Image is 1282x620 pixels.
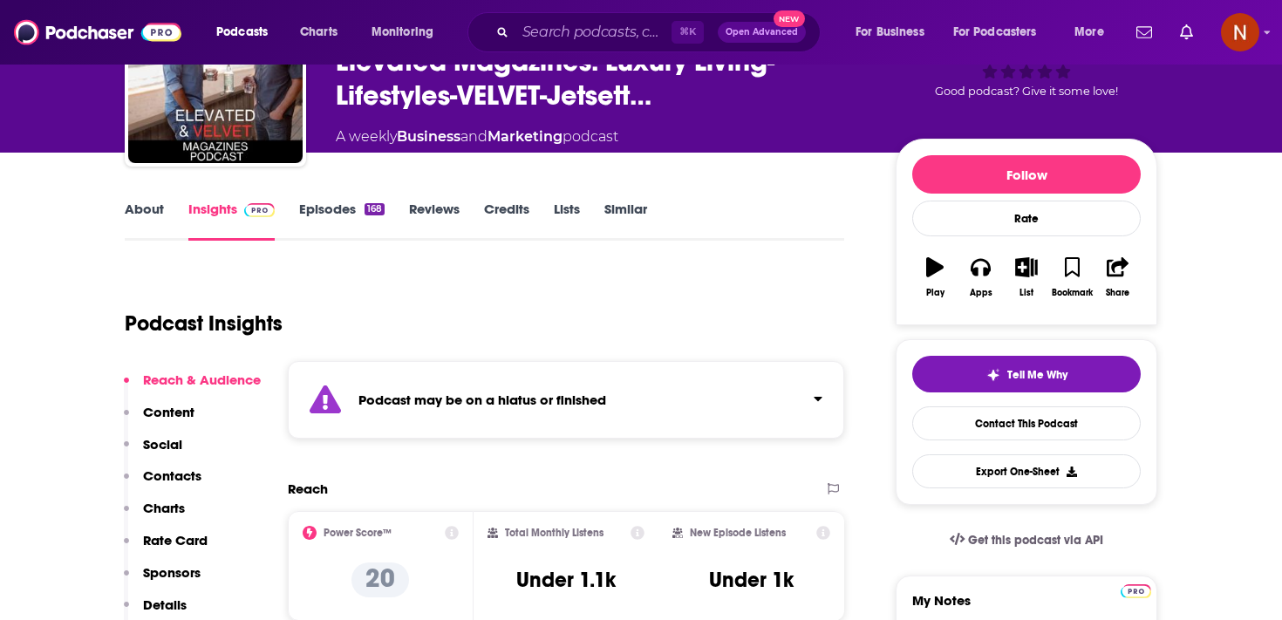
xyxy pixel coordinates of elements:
button: Apps [958,246,1003,309]
span: Logged in as AdelNBM [1221,13,1259,51]
h1: Podcast Insights [125,310,283,337]
button: tell me why sparkleTell Me Why [912,356,1141,392]
button: Bookmark [1049,246,1094,309]
img: Podchaser Pro [244,203,275,217]
a: Marketing [488,128,563,145]
button: Social [124,436,182,468]
section: Click to expand status details [288,361,844,439]
p: Details [143,596,187,613]
p: Charts [143,500,185,516]
button: open menu [843,18,946,46]
span: Tell Me Why [1007,368,1067,382]
span: Open Advanced [726,28,798,37]
img: tell me why sparkle [986,368,1000,382]
h3: Under 1.1k [516,567,616,593]
button: open menu [942,18,1062,46]
button: open menu [359,18,456,46]
h2: Power Score™ [324,527,392,539]
span: Good podcast? Give it some love! [935,85,1118,98]
img: Podchaser Pro [1121,584,1151,598]
span: Charts [300,20,338,44]
h2: New Episode Listens [690,527,786,539]
p: Content [143,404,194,420]
a: Episodes168 [299,201,385,241]
span: New [774,10,805,27]
a: About [125,201,164,241]
strong: Podcast may be on a hiatus or finished [358,392,606,408]
a: Business [397,128,460,145]
span: Monitoring [372,20,433,44]
button: Reach & Audience [124,371,261,404]
button: Export One-Sheet [912,454,1141,488]
h2: Total Monthly Listens [505,527,603,539]
span: Get this podcast via API [968,533,1103,548]
div: A weekly podcast [336,126,618,147]
a: Show notifications dropdown [1129,17,1159,47]
button: Open AdvancedNew [718,22,806,43]
button: Sponsors [124,564,201,596]
p: Rate Card [143,532,208,548]
div: Play [926,288,944,298]
a: Credits [484,201,529,241]
div: Apps [970,288,992,298]
a: Reviews [409,201,460,241]
p: Social [143,436,182,453]
p: 20 [351,562,409,597]
a: Get this podcast via API [936,519,1117,562]
div: Rate [912,201,1141,236]
button: open menu [1062,18,1126,46]
a: Similar [604,201,647,241]
button: Contacts [124,467,201,500]
button: List [1004,246,1049,309]
div: Bookmark [1052,288,1093,298]
a: InsightsPodchaser Pro [188,201,275,241]
button: open menu [204,18,290,46]
div: 168 [365,203,385,215]
a: Charts [289,18,348,46]
a: Pro website [1121,582,1151,598]
div: List [1019,288,1033,298]
div: Search podcasts, credits, & more... [484,12,837,52]
span: Podcasts [216,20,268,44]
p: Sponsors [143,564,201,581]
button: Rate Card [124,532,208,564]
span: and [460,128,488,145]
button: Follow [912,155,1141,194]
button: Show profile menu [1221,13,1259,51]
button: Content [124,404,194,436]
p: Contacts [143,467,201,484]
a: Lists [554,201,580,241]
button: Charts [124,500,185,532]
h3: Under 1k [709,567,794,593]
a: Show notifications dropdown [1173,17,1200,47]
p: Reach & Audience [143,371,261,388]
span: More [1074,20,1104,44]
span: For Podcasters [953,20,1037,44]
span: ⌘ K [672,21,704,44]
a: Contact This Podcast [912,406,1141,440]
input: Search podcasts, credits, & more... [515,18,672,46]
div: Share [1106,288,1129,298]
span: For Business [856,20,924,44]
button: Share [1095,246,1141,309]
h2: Reach [288,480,328,497]
img: Podchaser - Follow, Share and Rate Podcasts [14,16,181,49]
img: User Profile [1221,13,1259,51]
button: Play [912,246,958,309]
